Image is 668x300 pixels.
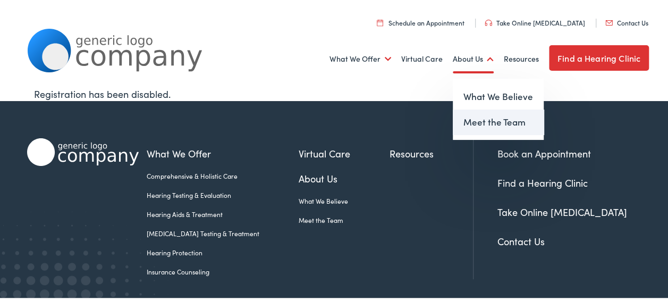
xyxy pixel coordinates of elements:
img: Alpaca Audiology [27,137,139,164]
div: Registration has been disabled. [34,85,642,99]
a: Book an Appointment [497,145,591,159]
a: Meet the Team [453,108,544,134]
img: utility icon [377,18,383,24]
img: utility icon [485,18,492,24]
a: Find a Hearing Clinic [497,174,588,188]
a: [MEDICAL_DATA] Testing & Treatment [147,227,299,237]
a: About Us [453,38,494,77]
a: Resources [504,38,539,77]
a: Hearing Aids & Treatment [147,208,299,218]
a: About Us [299,170,390,184]
a: What We Believe [299,195,390,204]
a: Meet the Team [299,214,390,223]
a: Virtual Care [401,38,443,77]
a: Take Online [MEDICAL_DATA] [485,16,585,26]
a: Schedule an Appointment [377,16,464,26]
a: Contact Us [497,233,545,246]
a: Insurance Counseling [147,265,299,275]
a: Comprehensive & Holistic Care [147,170,299,179]
a: Find a Hearing Clinic [549,44,649,69]
a: Resources [390,145,473,159]
a: What We Offer [147,145,299,159]
img: utility icon [605,19,613,24]
a: Contact Us [605,16,648,26]
a: Hearing Testing & Evaluation [147,189,299,198]
a: Hearing Protection [147,246,299,256]
a: What We Believe [453,82,544,108]
a: Virtual Care [299,145,390,159]
a: What We Offer [329,38,391,77]
a: Take Online [MEDICAL_DATA] [497,204,627,217]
